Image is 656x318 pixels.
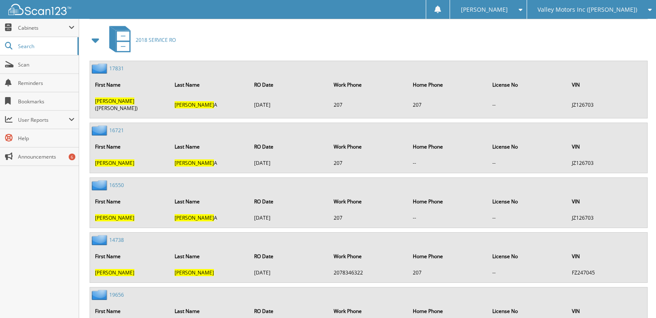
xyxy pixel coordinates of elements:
img: scan123-logo-white.svg [8,4,71,15]
td: [DATE] [250,266,329,280]
td: -- [488,156,567,170]
th: Last Name [170,248,249,265]
a: 16550 [109,182,124,189]
th: VIN [568,76,646,93]
th: First Name [91,76,170,93]
td: -- [488,266,567,280]
img: folder2.png [92,63,109,74]
th: RO Date [250,138,329,155]
th: Work Phone [329,193,408,210]
a: 14738 [109,236,124,244]
th: RO Date [250,248,329,265]
th: First Name [91,138,170,155]
th: VIN [568,138,646,155]
span: [PERSON_NAME] [175,101,214,108]
span: [PERSON_NAME] [95,269,134,276]
img: folder2.png [92,125,109,136]
th: Home Phone [409,76,487,93]
th: License No [488,248,567,265]
td: -- [488,211,567,225]
th: VIN [568,193,646,210]
span: [PERSON_NAME] [95,214,134,221]
span: Reminders [18,79,75,87]
td: [DATE] [250,156,329,170]
td: A [170,211,249,225]
td: -- [409,211,487,225]
th: License No [488,138,567,155]
td: FZ247045 [568,266,646,280]
th: Work Phone [329,138,408,155]
a: 19656 [109,291,124,298]
th: License No [488,76,567,93]
span: [PERSON_NAME] [95,97,134,105]
img: folder2.png [92,180,109,190]
img: folder2.png [92,235,109,245]
th: License No [488,193,567,210]
td: JZ126703 [568,211,646,225]
span: Scan [18,61,75,68]
td: 207 [329,156,408,170]
td: A [170,94,249,115]
span: [PERSON_NAME] [175,269,214,276]
span: Bookmarks [18,98,75,105]
div: 6 [69,154,75,160]
th: RO Date [250,76,329,93]
td: 207 [329,94,408,115]
th: Last Name [170,138,249,155]
th: Work Phone [329,76,408,93]
span: [PERSON_NAME] [175,214,214,221]
td: [DATE] [250,94,329,115]
span: Cabinets [18,24,69,31]
th: First Name [91,248,170,265]
th: Last Name [170,76,249,93]
td: JZ126703 [568,156,646,170]
span: Announcements [18,153,75,160]
a: 17831 [109,65,124,72]
td: 207 [409,94,487,115]
th: Last Name [170,193,249,210]
td: 207 [329,211,408,225]
span: User Reports [18,116,69,123]
span: 2018 SERVICE RO [136,36,176,44]
iframe: Chat Widget [614,278,656,318]
td: A [170,156,249,170]
th: Work Phone [329,248,408,265]
span: [PERSON_NAME] [461,7,508,12]
th: First Name [91,193,170,210]
td: -- [409,156,487,170]
th: Home Phone [409,193,487,210]
td: [DATE] [250,211,329,225]
span: Search [18,43,73,50]
span: Help [18,135,75,142]
th: RO Date [250,193,329,210]
td: ([PERSON_NAME]) [91,94,170,115]
th: Home Phone [409,138,487,155]
td: 2078346322 [329,266,408,280]
span: [PERSON_NAME] [95,159,134,167]
th: VIN [568,248,646,265]
th: Home Phone [409,248,487,265]
td: 207 [409,266,487,280]
td: -- [488,94,567,115]
span: Valley Motors Inc ([PERSON_NAME]) [538,7,637,12]
a: 16721 [109,127,124,134]
span: [PERSON_NAME] [175,159,214,167]
td: JZ126703 [568,94,646,115]
a: 2018 SERVICE RO [104,23,176,56]
img: folder2.png [92,290,109,300]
